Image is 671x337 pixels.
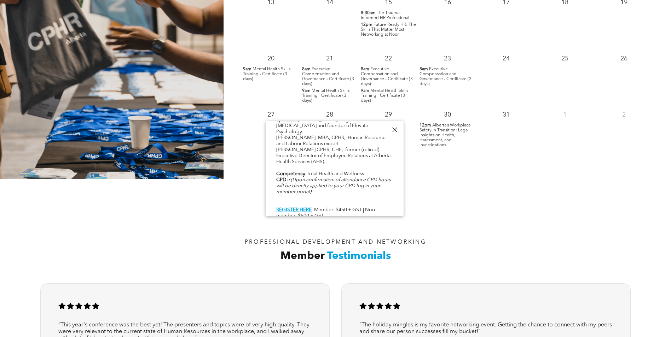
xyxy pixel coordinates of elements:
[361,88,369,93] span: 9am
[361,67,369,72] span: 8am
[302,89,349,103] span: Mental Health Skills Training - Certificate (3 days)
[302,88,311,93] span: 9am
[382,108,395,121] p: 29
[361,67,413,86] span: Executive Compensation and Governance - Certificate (3 days)
[441,52,454,65] p: 23
[441,108,454,121] p: 30
[361,22,372,27] span: 12pm
[420,67,428,72] span: 8am
[245,240,426,245] span: PROFESSIONAL DEVELOPMENT AND NETWORKING
[302,67,354,86] span: Executive Compensation and Governance - Certificate (3 days)
[420,123,431,128] span: 12pm
[276,207,312,212] a: REGISTER HERE
[302,67,311,72] span: 8am
[243,67,251,72] span: 9am
[420,67,472,86] span: Executive Compensation and Governance - Certificate (3 days)
[359,322,612,335] span: "The holiday mingles is my favorite networking event. Getting the chance to connect with my peers...
[323,108,336,121] p: 28
[361,89,408,103] span: Mental Health Skills Training - Certificate (3 days)
[276,177,391,194] i: (Upon confirmation of attendance CPD hours will be directly applied to your CPD log in your membe...
[276,171,307,176] b: Competency:
[500,52,513,65] p: 24
[618,108,630,121] p: 2
[500,108,513,121] p: 31
[559,52,571,65] p: 25
[323,52,336,65] p: 21
[618,52,630,65] p: 26
[243,67,290,81] span: Mental Health Skills Training - Certificate (3 days)
[265,52,277,65] p: 20
[382,52,395,65] p: 22
[559,108,571,121] p: 1
[361,11,409,20] span: The Trauma-Informed HR Professional
[361,23,416,37] span: Future-Ready HR: The Skills That Matter Most - Networking at Noon
[420,123,471,147] span: Alberta’s Workplace Safety in Transition: Legal Insights on Health, Harassment, and Investigations
[327,251,391,261] span: Testimonials
[280,251,325,261] span: Member
[276,177,288,182] b: CPD:
[265,108,277,121] p: 27
[361,11,376,16] span: 8:30am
